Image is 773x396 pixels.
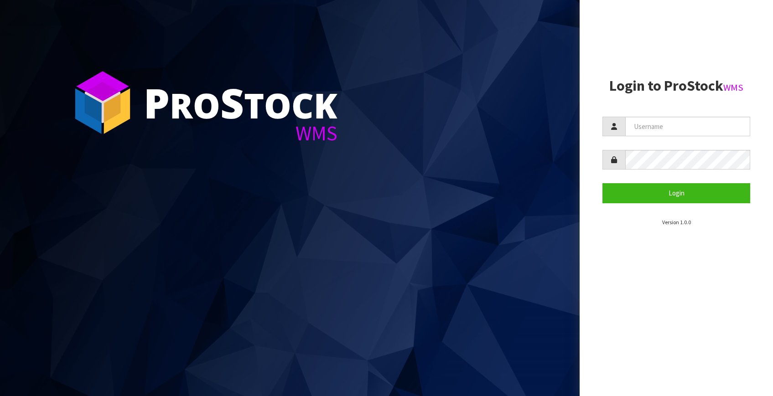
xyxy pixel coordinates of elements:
h2: Login to ProStock [602,78,750,94]
div: WMS [144,123,337,144]
span: S [220,75,244,130]
span: P [144,75,170,130]
button: Login [602,183,750,203]
img: ProStock Cube [68,68,137,137]
small: WMS [723,82,743,93]
small: Version 1.0.0 [662,219,691,226]
input: Username [625,117,750,136]
div: ro tock [144,82,337,123]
